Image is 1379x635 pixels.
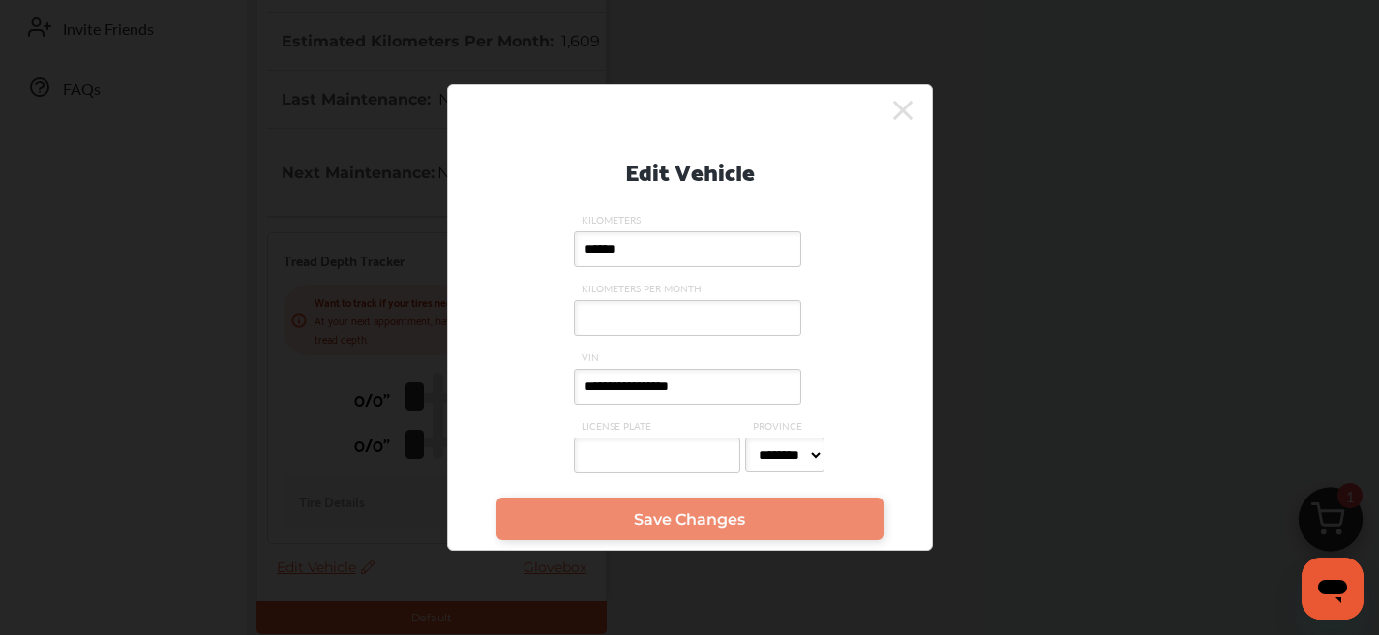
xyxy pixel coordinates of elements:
[574,231,801,267] input: KILOMETERS
[745,438,824,472] select: PROVINCE
[625,150,755,190] p: Edit Vehicle
[574,438,740,473] input: LICENSE PLATE
[574,419,745,433] span: LICENSE PLATE
[574,350,806,364] span: VIN
[1302,558,1364,620] iframe: Button to launch messaging window
[574,213,806,227] span: KILOMETERS
[574,300,801,336] input: KILOMETERS PER MONTH
[745,419,829,433] span: PROVINCE
[496,498,884,540] a: Save Changes
[574,369,801,405] input: VIN
[574,282,806,295] span: KILOMETERS PER MONTH
[634,510,745,529] span: Save Changes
